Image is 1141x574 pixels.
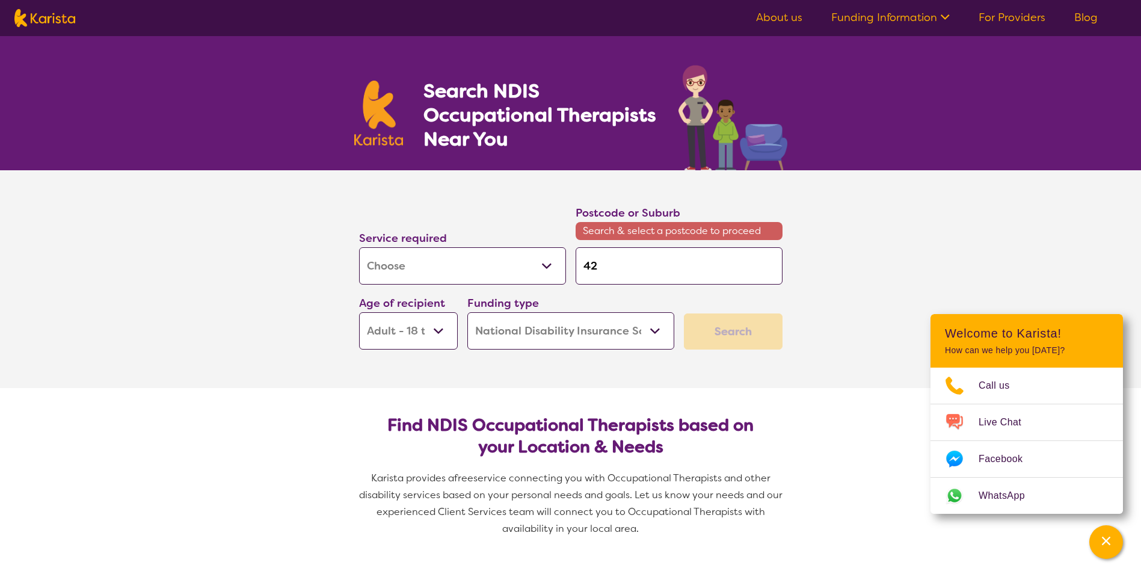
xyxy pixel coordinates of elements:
[930,314,1123,514] div: Channel Menu
[371,472,454,484] span: Karista provides a
[756,10,802,25] a: About us
[979,413,1036,431] span: Live Chat
[1089,525,1123,559] button: Channel Menu
[831,10,950,25] a: Funding Information
[576,222,783,240] span: Search & select a postcode to proceed
[576,206,680,220] label: Postcode or Suburb
[979,377,1024,395] span: Call us
[979,10,1045,25] a: For Providers
[359,231,447,245] label: Service required
[14,9,75,27] img: Karista logo
[423,79,657,151] h1: Search NDIS Occupational Therapists Near You
[454,472,473,484] span: free
[678,65,787,170] img: occupational-therapy
[576,247,783,285] input: Type
[359,296,445,310] label: Age of recipient
[945,326,1109,341] h2: Welcome to Karista!
[354,81,404,146] img: Karista logo
[1074,10,1098,25] a: Blog
[930,478,1123,514] a: Web link opens in a new tab.
[369,415,773,458] h2: Find NDIS Occupational Therapists based on your Location & Needs
[979,487,1039,505] span: WhatsApp
[467,296,539,310] label: Funding type
[359,472,785,535] span: service connecting you with Occupational Therapists and other disability services based on your p...
[979,450,1037,468] span: Facebook
[930,368,1123,514] ul: Choose channel
[945,345,1109,356] p: How can we help you [DATE]?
